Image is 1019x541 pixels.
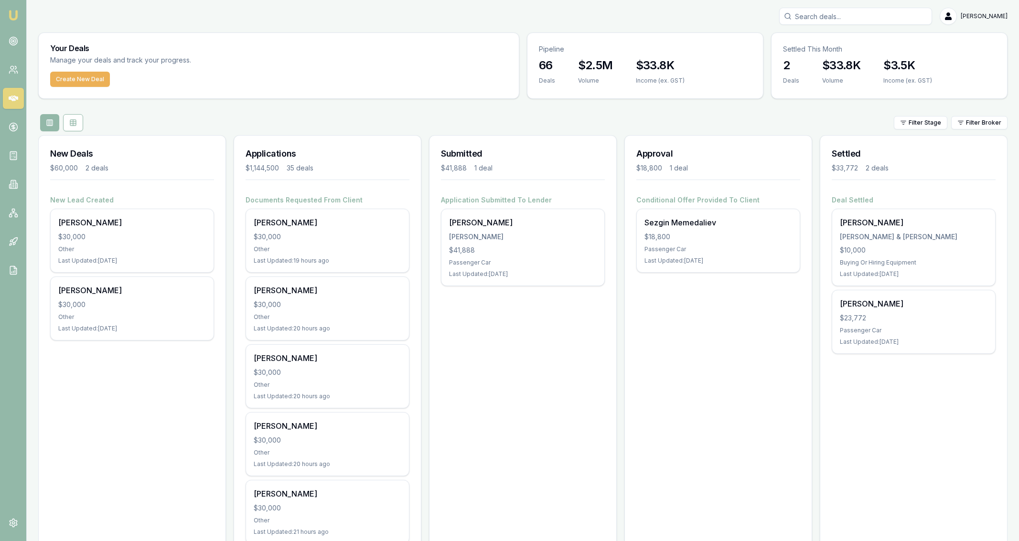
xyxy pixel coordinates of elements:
[254,381,401,389] div: Other
[539,44,751,54] p: Pipeline
[832,195,996,205] h4: Deal Settled
[50,195,214,205] h4: New Lead Created
[254,392,401,400] div: Last Updated: 20 hours ago
[832,163,858,173] div: $33,772
[50,147,214,160] h3: New Deals
[254,325,401,332] div: Last Updated: 20 hours ago
[58,245,206,253] div: Other
[254,257,401,265] div: Last Updated: 19 hours ago
[58,325,206,332] div: Last Updated: [DATE]
[840,338,987,346] div: Last Updated: [DATE]
[254,232,401,242] div: $30,000
[840,270,987,278] div: Last Updated: [DATE]
[840,245,987,255] div: $10,000
[254,368,401,377] div: $30,000
[254,528,401,536] div: Last Updated: 21 hours ago
[539,77,555,85] div: Deals
[58,257,206,265] div: Last Updated: [DATE]
[441,163,467,173] div: $41,888
[287,163,313,173] div: 35 deals
[50,44,507,52] h3: Your Deals
[644,232,792,242] div: $18,800
[449,232,597,242] div: [PERSON_NAME]
[578,77,613,85] div: Volume
[254,435,401,445] div: $30,000
[246,163,279,173] div: $1,144,500
[246,147,409,160] h3: Applications
[254,217,401,228] div: [PERSON_NAME]
[822,58,860,73] h3: $33.8K
[783,58,799,73] h3: 2
[636,163,662,173] div: $18,800
[840,298,987,309] div: [PERSON_NAME]
[783,44,996,54] p: Settled This Month
[832,147,996,160] h3: Settled
[58,300,206,309] div: $30,000
[58,232,206,242] div: $30,000
[449,270,597,278] div: Last Updated: [DATE]
[58,313,206,321] div: Other
[866,163,889,173] div: 2 deals
[883,58,932,73] h3: $3.5K
[840,327,987,334] div: Passenger Car
[50,163,78,173] div: $60,000
[894,116,947,129] button: Filter Stage
[254,245,401,253] div: Other
[840,313,987,323] div: $23,772
[951,116,1008,129] button: Filter Broker
[58,217,206,228] div: [PERSON_NAME]
[50,72,110,87] button: Create New Deal
[254,420,401,432] div: [PERSON_NAME]
[449,259,597,266] div: Passenger Car
[966,119,1001,127] span: Filter Broker
[840,259,987,266] div: Buying Or Hiring Equipment
[449,217,597,228] div: [PERSON_NAME]
[644,217,792,228] div: Sezgin Memedaliev
[254,488,401,499] div: [PERSON_NAME]
[254,313,401,321] div: Other
[449,245,597,255] div: $41,888
[246,195,409,205] h4: Documents Requested From Client
[254,300,401,309] div: $30,000
[254,517,401,524] div: Other
[822,77,860,85] div: Volume
[961,12,1008,20] span: [PERSON_NAME]
[50,55,295,66] p: Manage your deals and track your progress.
[636,195,800,205] h4: Conditional Offer Provided To Client
[254,285,401,296] div: [PERSON_NAME]
[441,195,605,205] h4: Application Submitted To Lender
[636,147,800,160] h3: Approval
[670,163,688,173] div: 1 deal
[254,460,401,468] div: Last Updated: 20 hours ago
[441,147,605,160] h3: Submitted
[909,119,941,127] span: Filter Stage
[578,58,613,73] h3: $2.5M
[644,257,792,265] div: Last Updated: [DATE]
[644,245,792,253] div: Passenger Car
[840,232,987,242] div: [PERSON_NAME] & [PERSON_NAME]
[474,163,493,173] div: 1 deal
[58,285,206,296] div: [PERSON_NAME]
[254,503,401,513] div: $30,000
[86,163,108,173] div: 2 deals
[883,77,932,85] div: Income (ex. GST)
[254,352,401,364] div: [PERSON_NAME]
[254,449,401,456] div: Other
[783,77,799,85] div: Deals
[779,8,932,25] input: Search deals
[840,217,987,228] div: [PERSON_NAME]
[539,58,555,73] h3: 66
[8,10,19,21] img: emu-icon-u.png
[636,58,685,73] h3: $33.8K
[636,77,685,85] div: Income (ex. GST)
